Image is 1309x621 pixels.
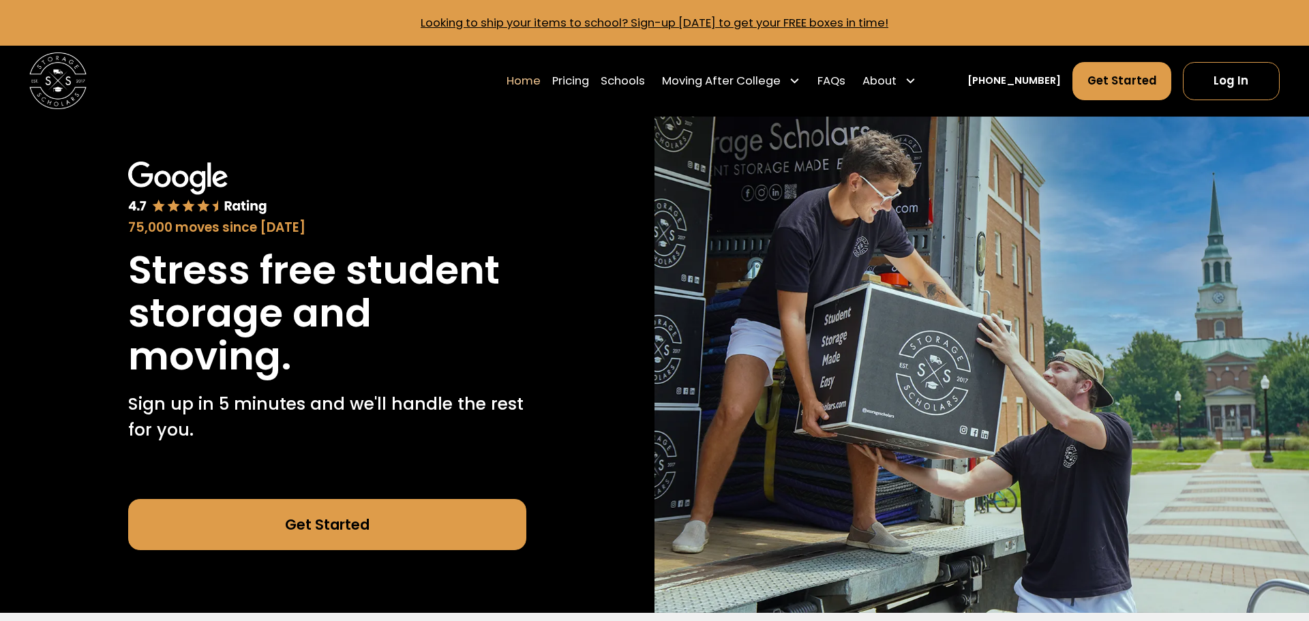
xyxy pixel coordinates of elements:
a: FAQs [817,61,845,101]
a: Get Started [128,499,526,550]
a: Home [507,61,541,101]
div: About [862,72,897,89]
div: 75,000 moves since [DATE] [128,218,526,237]
a: Get Started [1072,62,1172,100]
a: Looking to ship your items to school? Sign-up [DATE] to get your FREE boxes in time! [421,15,888,31]
img: Google 4.7 star rating [128,162,267,215]
a: [PHONE_NUMBER] [967,74,1061,89]
div: Moving After College [662,72,781,89]
h1: Stress free student storage and moving. [128,249,526,378]
img: Storage Scholars main logo [29,52,86,109]
a: Pricing [552,61,589,101]
p: Sign up in 5 minutes and we'll handle the rest for you. [128,391,526,442]
a: Schools [601,61,645,101]
img: Storage Scholars makes moving and storage easy. [654,117,1309,613]
a: Log In [1183,62,1280,100]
